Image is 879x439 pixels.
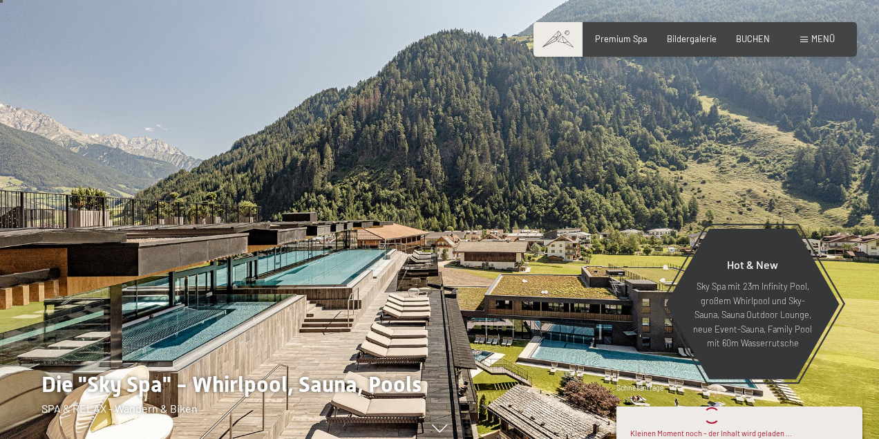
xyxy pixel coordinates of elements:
div: Kleinen Moment noch – der Inhalt wird geladen … [630,428,792,439]
span: Hot & New [727,258,778,271]
p: Sky Spa mit 23m Infinity Pool, großem Whirlpool und Sky-Sauna, Sauna Outdoor Lounge, neue Event-S... [692,279,813,350]
span: Schnellanfrage [616,384,664,392]
a: Bildergalerie [667,33,717,44]
a: BUCHEN [736,33,770,44]
a: Premium Spa [595,33,648,44]
a: Hot & New Sky Spa mit 23m Infinity Pool, großem Whirlpool und Sky-Sauna, Sauna Outdoor Lounge, ne... [665,228,840,380]
span: Menü [811,33,835,44]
